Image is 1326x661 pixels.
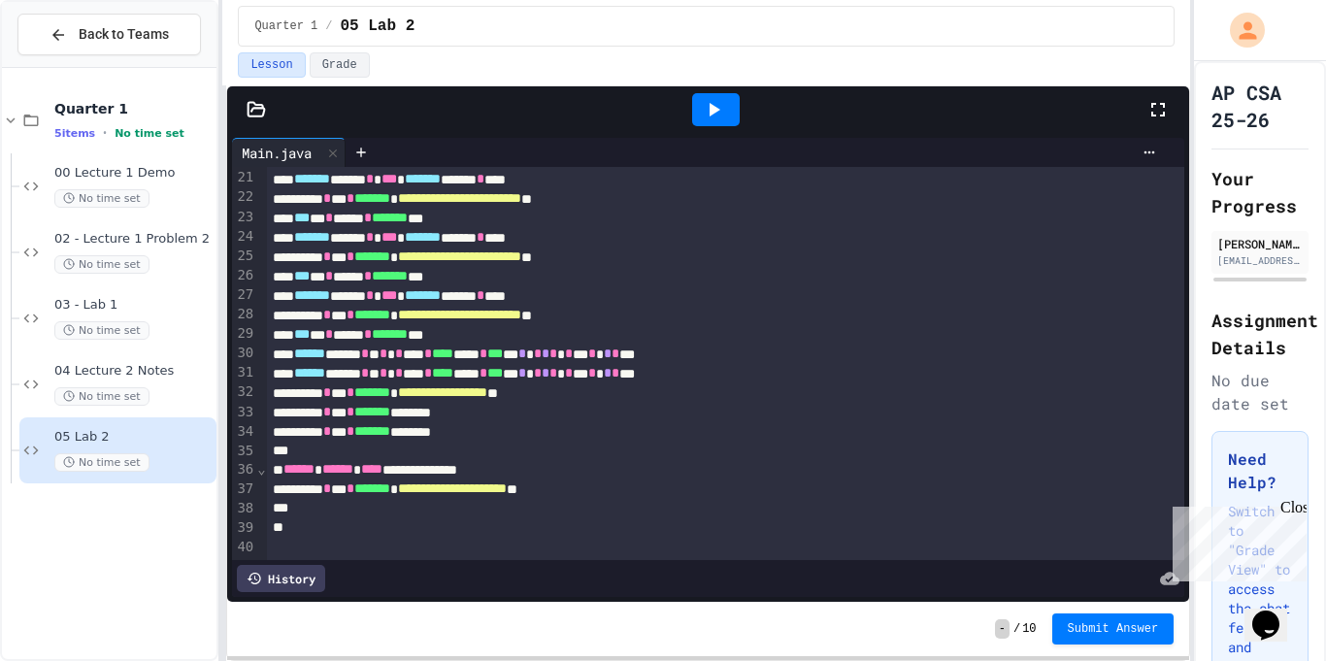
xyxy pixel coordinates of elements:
[232,227,256,247] div: 24
[54,189,149,208] span: No time set
[256,461,266,477] span: Fold line
[232,518,256,538] div: 39
[232,247,256,266] div: 25
[232,285,256,305] div: 27
[238,52,305,78] button: Lesson
[1013,621,1020,637] span: /
[340,15,414,38] span: 05 Lab 2
[232,266,256,285] div: 26
[1052,613,1175,644] button: Submit Answer
[54,387,149,406] span: No time set
[232,460,256,479] div: 36
[1211,307,1309,361] h2: Assignment Details
[232,344,256,363] div: 30
[232,324,256,344] div: 29
[17,14,201,55] button: Back to Teams
[54,127,95,140] span: 5 items
[232,208,256,227] div: 23
[232,187,256,207] div: 22
[232,168,256,187] div: 21
[54,297,213,314] span: 03 - Lab 1
[115,127,184,140] span: No time set
[103,125,107,141] span: •
[232,382,256,402] div: 32
[54,255,149,274] span: No time set
[1165,499,1307,581] iframe: chat widget
[232,363,256,382] div: 31
[54,429,213,446] span: 05 Lab 2
[54,231,213,248] span: 02 - Lecture 1 Problem 2
[54,453,149,472] span: No time set
[237,565,325,592] div: History
[232,538,256,557] div: 40
[79,24,169,45] span: Back to Teams
[8,8,134,123] div: Chat with us now!Close
[232,305,256,324] div: 28
[254,18,317,34] span: Quarter 1
[1211,369,1309,415] div: No due date set
[1022,621,1036,637] span: 10
[232,403,256,422] div: 33
[1244,583,1307,642] iframe: chat widget
[232,422,256,442] div: 34
[1211,165,1309,219] h2: Your Progress
[54,321,149,340] span: No time set
[54,165,213,182] span: 00 Lecture 1 Demo
[54,363,213,380] span: 04 Lecture 2 Notes
[1217,253,1303,268] div: [EMAIL_ADDRESS][PERSON_NAME][DOMAIN_NAME]
[1211,79,1309,133] h1: AP CSA 25-26
[232,138,346,167] div: Main.java
[232,479,256,499] div: 37
[232,442,256,461] div: 35
[232,499,256,518] div: 38
[1210,8,1270,52] div: My Account
[325,18,332,34] span: /
[1068,621,1159,637] span: Submit Answer
[232,143,321,163] div: Main.java
[1228,447,1292,494] h3: Need Help?
[54,100,213,117] span: Quarter 1
[995,619,1010,639] span: -
[1217,235,1303,252] div: [PERSON_NAME]
[310,52,370,78] button: Grade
